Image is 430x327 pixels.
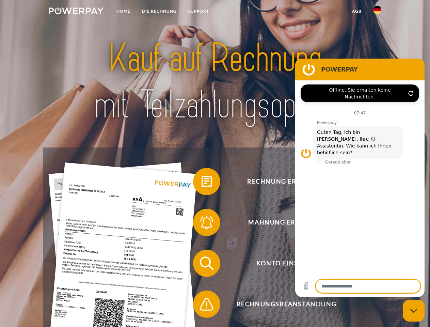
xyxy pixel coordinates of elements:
[346,5,367,17] a: agb
[203,250,370,277] span: Konto einsehen
[295,59,425,297] iframe: Messaging-Fenster
[49,7,103,14] img: logo-powerpay-white.svg
[373,6,381,14] img: de
[182,5,215,17] a: SUPPORT
[193,168,370,195] button: Rechnung erhalten?
[198,214,215,231] img: qb_bell.svg
[193,291,370,318] button: Rechnungsbeanstandung
[193,209,370,236] button: Mahnung erhalten?
[198,255,215,272] img: qb_search.svg
[111,5,136,17] a: Home
[198,173,215,190] img: qb_bill.svg
[203,291,370,318] span: Rechnungsbeanstandung
[403,300,425,322] iframe: Schaltfläche zum Öffnen des Messaging-Fensters; Konversation läuft
[203,168,370,195] span: Rechnung erhalten?
[65,33,365,130] img: title-powerpay_de.svg
[198,296,215,313] img: qb_warning.svg
[193,250,370,277] button: Konto einsehen
[136,5,182,17] a: DIE RECHNUNG
[203,209,370,236] span: Mahnung erhalten?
